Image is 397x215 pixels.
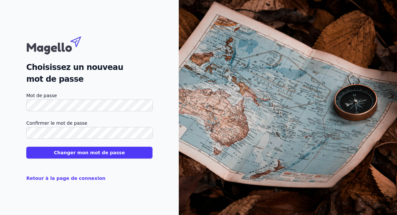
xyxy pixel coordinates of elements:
[26,33,95,56] img: Magello
[26,147,152,159] button: Changer mon mot de passe
[26,176,105,181] a: Retour à la page de connexion
[26,119,152,127] label: Confirmer le mot de passe
[26,92,152,99] label: Mot de passe
[26,61,152,85] h2: Choisissez un nouveau mot de passe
